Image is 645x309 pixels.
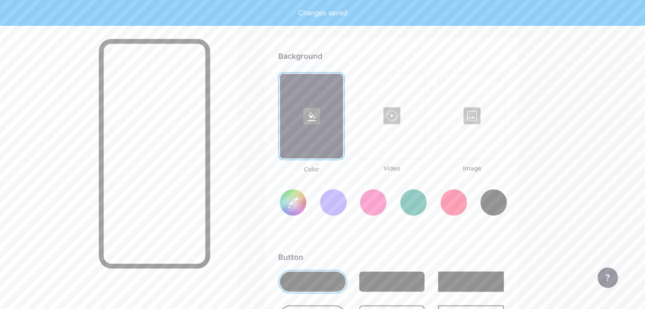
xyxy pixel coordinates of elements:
span: Video [358,164,425,173]
span: Color [278,165,345,174]
div: Changes saved [298,8,347,18]
div: Button [278,251,505,263]
div: Background [278,50,505,62]
span: Image [439,164,505,173]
